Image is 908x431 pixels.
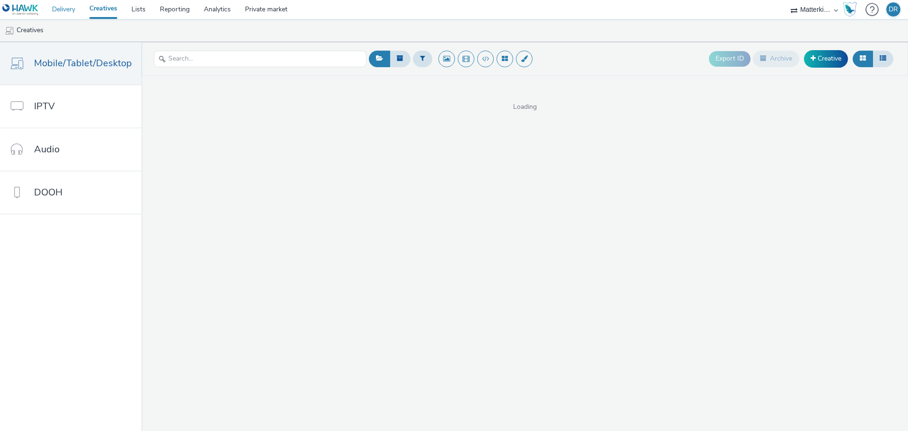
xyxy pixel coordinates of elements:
[154,51,367,67] input: Search...
[34,99,55,113] span: IPTV
[709,51,751,66] button: Export ID
[853,51,873,67] button: Grid
[889,2,898,17] div: DR
[5,26,14,35] img: mobile
[141,102,908,112] span: Loading
[873,51,893,67] button: Table
[753,51,799,67] button: Archive
[34,142,60,156] span: Audio
[843,2,861,17] a: Hawk Academy
[34,56,132,70] span: Mobile/Tablet/Desktop
[2,4,39,16] img: undefined Logo
[34,185,62,199] span: DOOH
[804,50,848,67] a: Creative
[843,2,857,17] img: Hawk Academy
